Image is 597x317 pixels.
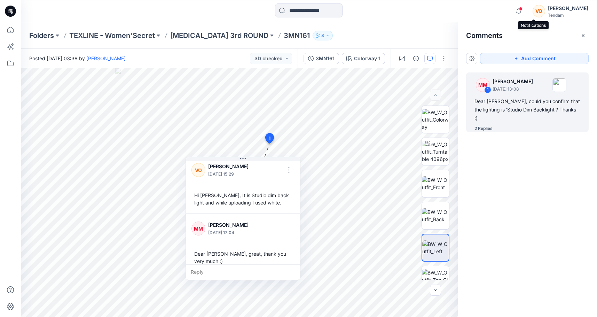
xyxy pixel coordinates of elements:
[548,4,588,13] div: [PERSON_NAME]
[208,171,254,178] p: [DATE] 15:29
[284,31,310,40] p: 3MN161
[29,31,54,40] a: Folders
[316,55,335,62] div: 3MN161
[208,162,254,171] p: [PERSON_NAME]
[191,163,205,177] div: VO
[208,221,265,229] p: [PERSON_NAME]
[354,55,380,62] div: Colorway 1
[548,13,588,18] div: Tendam
[533,5,545,17] div: VO
[304,53,339,64] button: 3MN161
[191,222,205,235] div: MM
[208,229,265,236] p: [DATE] 17:04
[474,97,580,122] div: Dear [PERSON_NAME], could you confirm that the lighting is 'Studio Dim Backlight'? Thanks :)
[480,53,589,64] button: Add Comment
[69,31,155,40] a: TEXLINE - Women'Secret
[484,86,491,93] div: 1
[29,55,126,62] span: Posted [DATE] 03:38 by
[422,240,449,255] img: BW_W_Outfit_Left
[422,109,449,131] img: BW_W_Outfit_Colorway
[313,31,333,40] button: 8
[86,55,126,61] a: [PERSON_NAME]
[321,32,324,39] p: 8
[186,264,300,280] div: Reply
[422,141,449,163] img: BW_W_Outfit_Turntable 4096px
[466,31,503,40] h2: Comments
[170,31,268,40] a: [MEDICAL_DATA] 3rd ROUND
[422,208,449,223] img: BW_W_Outfit_Back
[476,78,490,92] div: MM
[422,176,449,191] img: BW_W_Outfit_Front
[269,135,270,141] span: 1
[493,86,533,93] p: [DATE] 13:08
[191,247,294,268] div: Dear [PERSON_NAME], great, thank you very much :)
[422,269,449,291] img: BW_W_Outfit_Top_CloseUp
[410,53,422,64] button: Details
[342,53,385,64] button: Colorway 1
[493,77,533,86] p: [PERSON_NAME]
[191,189,294,209] div: Hi [PERSON_NAME], It is Studio dim back light and while uploading I used white.
[474,125,493,132] div: 2 Replies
